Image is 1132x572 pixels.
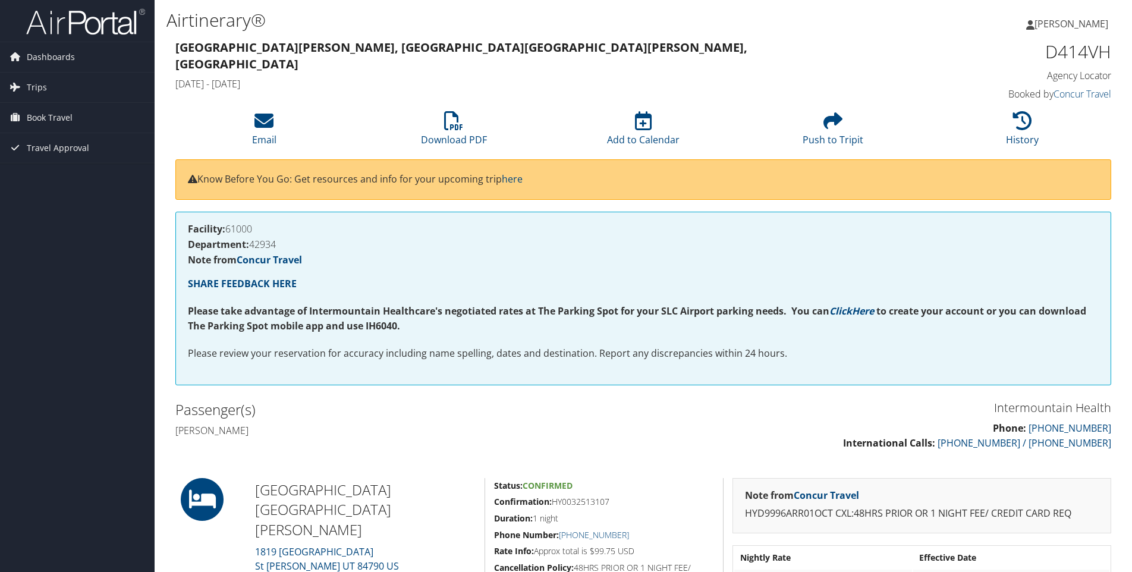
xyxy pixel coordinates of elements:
p: Please review your reservation for accuracy including name spelling, dates and destination. Repor... [188,346,1099,362]
a: Push to Tripit [803,118,863,146]
img: airportal-logo.png [26,8,145,36]
strong: Confirmation: [494,496,552,507]
strong: Facility: [188,222,225,235]
a: here [502,172,523,186]
h2: [GEOGRAPHIC_DATA] [GEOGRAPHIC_DATA][PERSON_NAME] [255,480,476,540]
h5: 1 night [494,513,714,524]
h4: [DATE] - [DATE] [175,77,873,90]
p: HYD9996ARR01OCT CXL:48HRS PRIOR OR 1 NIGHT FEE/ CREDIT CARD REQ [745,506,1099,521]
a: [PHONE_NUMBER] [559,529,629,540]
h3: Intermountain Health [652,400,1111,416]
a: Concur Travel [794,489,859,502]
a: Click [829,304,852,318]
a: Concur Travel [237,253,302,266]
strong: Phone Number: [494,529,559,540]
a: [PHONE_NUMBER] [1029,422,1111,435]
span: Dashboards [27,42,75,72]
th: Effective Date [913,547,1109,568]
h2: Passenger(s) [175,400,634,420]
a: Here [852,304,874,318]
span: [PERSON_NAME] [1034,17,1108,30]
strong: [GEOGRAPHIC_DATA][PERSON_NAME], [GEOGRAPHIC_DATA] [GEOGRAPHIC_DATA][PERSON_NAME], [GEOGRAPHIC_DATA] [175,39,747,72]
strong: Duration: [494,513,533,524]
a: [PHONE_NUMBER] / [PHONE_NUMBER] [938,436,1111,450]
h4: Agency Locator [891,69,1111,82]
a: History [1006,118,1039,146]
a: Download PDF [421,118,487,146]
strong: Please take advantage of Intermountain Healthcare's negotiated rates at The Parking Spot for your... [188,304,829,318]
p: Know Before You Go: Get resources and info for your upcoming trip [188,172,1099,187]
strong: Phone: [993,422,1026,435]
span: Travel Approval [27,133,89,163]
a: [PERSON_NAME] [1026,6,1120,42]
span: Confirmed [523,480,573,491]
th: Nightly Rate [734,547,912,568]
strong: Rate Info: [494,545,534,557]
strong: Status: [494,480,523,491]
h4: Booked by [891,87,1111,100]
a: Email [252,118,276,146]
h1: D414VH [891,39,1111,64]
h4: 42934 [188,240,1099,249]
a: SHARE FEEDBACK HERE [188,277,297,290]
strong: International Calls: [843,436,935,450]
h5: Approx total is $99.75 USD [494,545,714,557]
strong: Department: [188,238,249,251]
strong: Note from [745,489,859,502]
h5: HY0032513107 [494,496,714,508]
a: Add to Calendar [607,118,680,146]
span: Trips [27,73,47,102]
strong: Note from [188,253,302,266]
a: Concur Travel [1054,87,1111,100]
h1: Airtinerary® [166,8,802,33]
span: Book Travel [27,103,73,133]
h4: [PERSON_NAME] [175,424,634,437]
h4: 61000 [188,224,1099,234]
